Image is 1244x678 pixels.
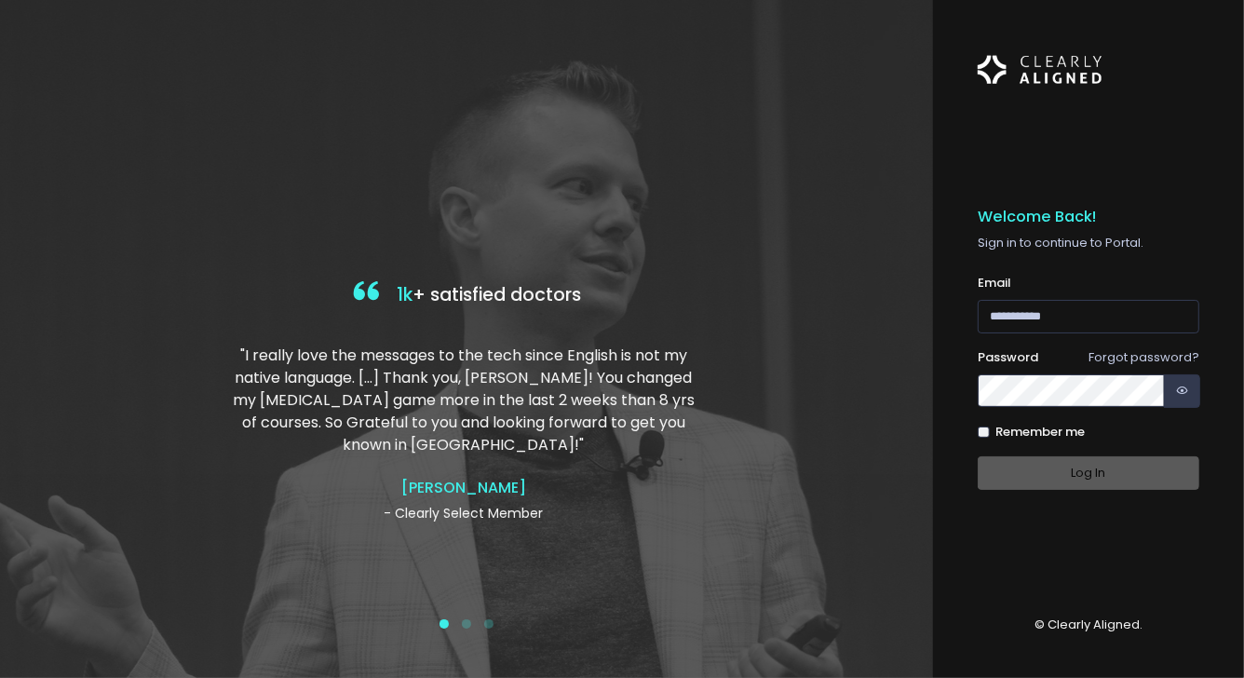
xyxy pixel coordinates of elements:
img: Logo Horizontal [978,45,1102,95]
span: 1k [398,282,413,307]
label: Email [978,274,1011,292]
h4: [PERSON_NAME] [225,479,702,496]
h5: Welcome Back! [978,208,1199,226]
label: Password [978,348,1038,367]
h4: + satisfied doctors [225,277,709,315]
p: - Clearly Select Member [225,504,702,523]
p: "I really love the messages to the tech since English is not my native language. […] Thank you, [... [225,345,702,456]
p: © Clearly Aligned. [978,616,1199,634]
a: Forgot password? [1088,348,1199,366]
p: Sign in to continue to Portal. [978,234,1199,252]
label: Remember me [996,423,1086,441]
